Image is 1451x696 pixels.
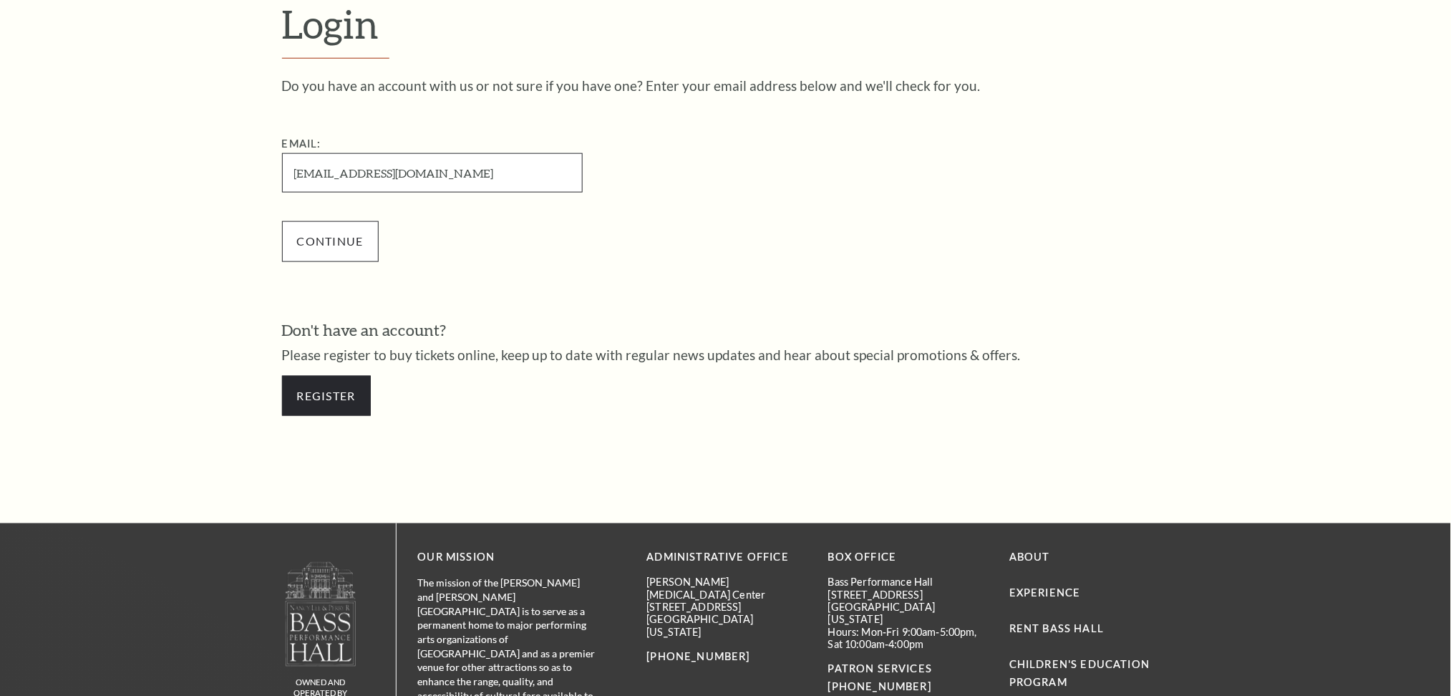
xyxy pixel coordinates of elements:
[828,549,988,567] p: BOX OFFICE
[1009,551,1050,564] a: About
[828,627,988,652] p: Hours: Mon-Fri 9:00am-5:00pm, Sat 10:00am-4:00pm
[418,549,597,567] p: OUR MISSION
[284,561,357,667] img: logo-footer.png
[647,601,807,614] p: [STREET_ADDRESS]
[647,576,807,601] p: [PERSON_NAME][MEDICAL_DATA] Center
[282,1,379,47] span: Login
[282,221,379,261] input: Continue
[282,153,583,193] input: Required
[1009,623,1104,635] a: Rent Bass Hall
[828,601,988,627] p: [GEOGRAPHIC_DATA][US_STATE]
[647,614,807,639] p: [GEOGRAPHIC_DATA][US_STATE]
[647,549,807,567] p: Administrative Office
[828,589,988,601] p: [STREET_ADDRESS]
[282,137,321,150] label: Email:
[282,376,371,416] a: Register
[1009,587,1081,599] a: Experience
[282,348,1170,362] p: Please register to buy tickets online, keep up to date with regular news updates and hear about s...
[647,649,807,667] p: [PHONE_NUMBER]
[282,319,1170,342] h3: Don't have an account?
[282,79,1170,92] p: Do you have an account with us or not sure if you have one? Enter your email address below and we...
[1009,659,1150,689] a: Children's Education Program
[828,576,988,589] p: Bass Performance Hall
